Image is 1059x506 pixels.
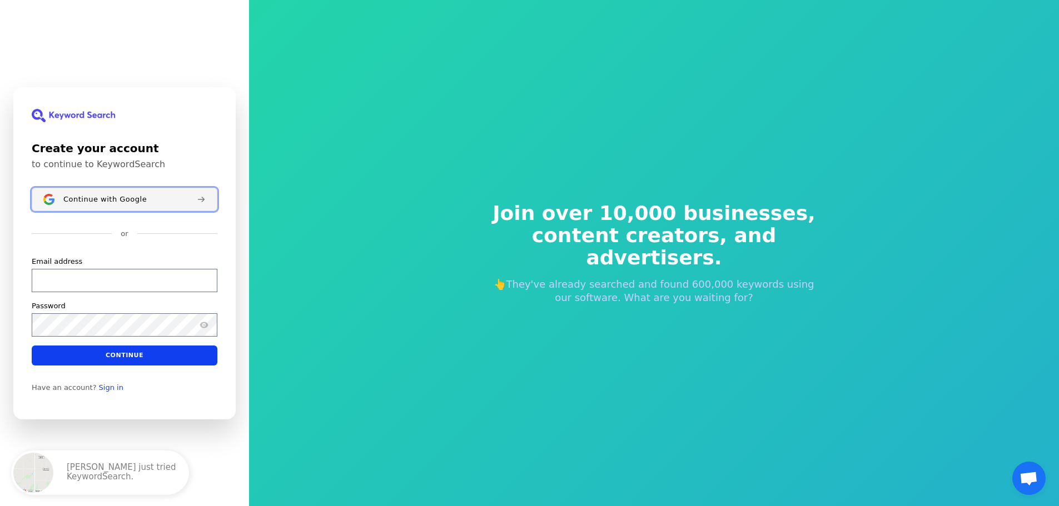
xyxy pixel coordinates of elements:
[121,229,128,239] p: or
[197,318,211,331] button: Show password
[32,345,217,365] button: Continue
[63,194,147,203] span: Continue with Google
[32,300,66,310] label: Password
[485,224,823,269] span: content creators, and advertisers.
[1012,462,1046,495] a: چت رو باز کن
[32,256,82,266] label: Email address
[67,463,178,483] p: [PERSON_NAME] just tried KeywordSearch.
[99,383,123,392] a: Sign in
[485,278,823,304] p: 👆They've already searched and found 600,000 keywords using our software. What are you waiting for?
[32,383,97,392] span: Have an account?
[32,188,217,211] button: Sign in with GoogleContinue with Google
[32,109,115,122] img: KeywordSearch
[32,140,217,157] h1: Create your account
[485,202,823,224] span: Join over 10,000 businesses,
[43,194,54,205] img: Sign in with Google
[32,159,217,170] p: to continue to KeywordSearch
[13,453,53,493] img: United States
